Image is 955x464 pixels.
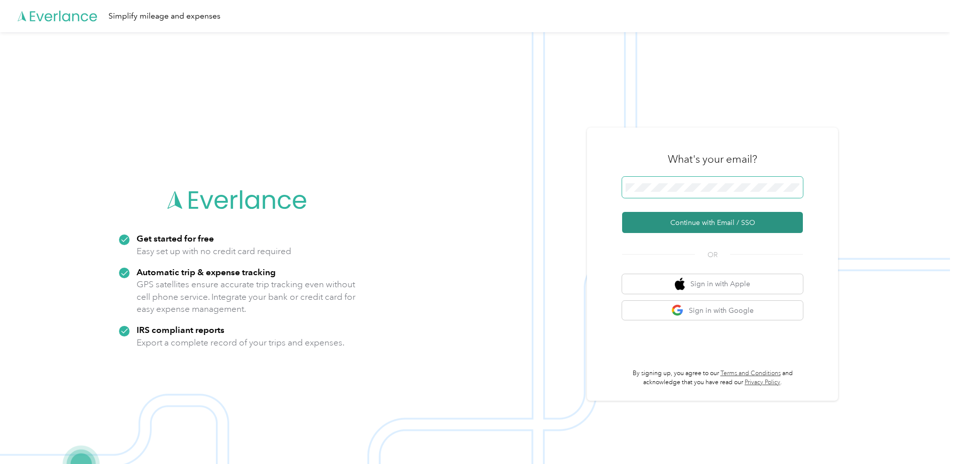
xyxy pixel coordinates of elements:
[108,10,220,23] div: Simplify mileage and expenses
[622,274,803,294] button: apple logoSign in with Apple
[695,250,730,260] span: OR
[137,278,356,315] p: GPS satellites ensure accurate trip tracking even without cell phone service. Integrate your bank...
[137,233,214,244] strong: Get started for free
[137,324,224,335] strong: IRS compliant reports
[745,379,780,386] a: Privacy Policy
[622,369,803,387] p: By signing up, you agree to our and acknowledge that you have read our .
[622,301,803,320] button: google logoSign in with Google
[137,267,276,277] strong: Automatic trip & expense tracking
[137,336,344,349] p: Export a complete record of your trips and expenses.
[721,370,781,377] a: Terms and Conditions
[137,245,291,258] p: Easy set up with no credit card required
[675,278,685,290] img: apple logo
[622,212,803,233] button: Continue with Email / SSO
[668,152,757,166] h3: What's your email?
[671,304,684,317] img: google logo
